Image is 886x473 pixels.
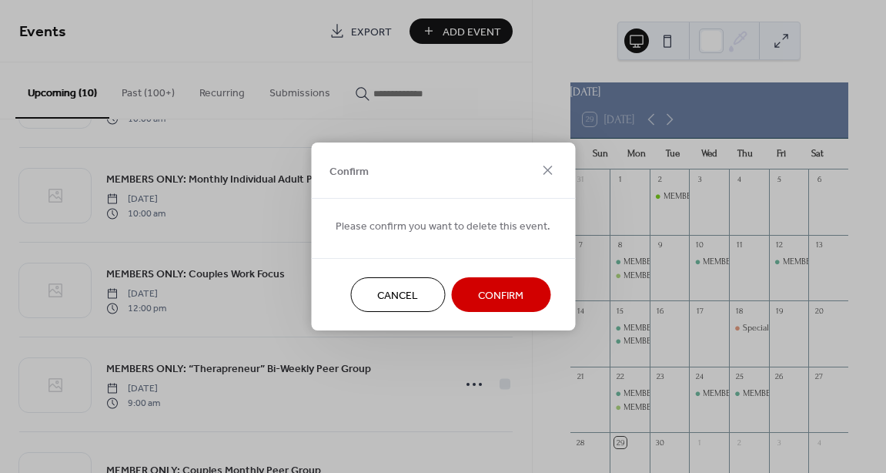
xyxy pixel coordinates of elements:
[478,288,523,304] span: Confirm
[329,163,369,179] span: Confirm
[377,288,418,304] span: Cancel
[451,277,550,312] button: Confirm
[336,219,550,235] span: Please confirm you want to delete this event.
[350,277,445,312] button: Cancel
